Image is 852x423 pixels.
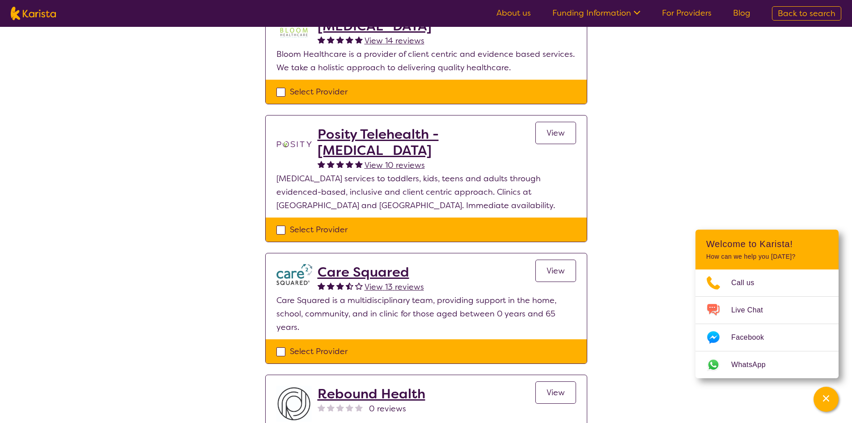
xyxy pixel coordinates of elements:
[346,36,353,43] img: fullstar
[552,8,640,18] a: Funding Information
[318,282,325,290] img: fullstar
[369,402,406,415] span: 0 reviews
[318,160,325,168] img: fullstar
[365,158,425,172] a: View 10 reviews
[535,381,576,404] a: View
[695,230,839,378] div: Channel Menu
[318,36,325,43] img: fullstar
[695,269,839,378] ul: Choose channel
[276,47,576,74] p: Bloom Healthcare is a provider of client centric and evidence based services. We take a holistic ...
[547,387,565,398] span: View
[336,36,344,43] img: fullstar
[814,387,839,412] button: Channel Menu
[355,282,363,290] img: emptystar
[318,404,325,411] img: nonereviewstar
[772,6,841,21] a: Back to search
[327,160,335,168] img: fullstar
[276,386,312,422] img: rxkteuhcqbdse66bf60d.jpg
[365,282,424,292] span: View 13 reviews
[695,351,839,378] a: Web link opens in a new tab.
[327,282,335,290] img: fullstar
[547,265,565,276] span: View
[355,160,363,168] img: fullstar
[327,404,335,411] img: nonereviewstar
[276,264,312,285] img: watfhvlxxexrmzu5ckj6.png
[365,280,424,294] a: View 13 reviews
[336,282,344,290] img: fullstar
[706,253,828,261] p: How can we help you [DATE]?
[662,8,712,18] a: For Providers
[355,404,363,411] img: nonereviewstar
[318,264,424,280] a: Care Squared
[706,239,828,249] h2: Welcome to Karista!
[535,260,576,282] a: View
[318,126,535,158] a: Posity Telehealth - [MEDICAL_DATA]
[778,8,835,19] span: Back to search
[336,404,344,411] img: nonereviewstar
[346,160,353,168] img: fullstar
[11,7,56,20] img: Karista logo
[276,172,576,212] p: [MEDICAL_DATA] services to toddlers, kids, teens and adults through evidenced-based, inclusive an...
[318,386,425,402] a: Rebound Health
[365,34,424,47] a: View 14 reviews
[547,128,565,138] span: View
[346,404,353,411] img: nonereviewstar
[276,126,312,162] img: t1bslo80pcylnzwjhndq.png
[365,160,425,171] span: View 10 reviews
[365,35,424,46] span: View 14 reviews
[733,8,750,18] a: Blog
[731,303,774,317] span: Live Chat
[318,2,535,34] a: Bloom Healthcare - [MEDICAL_DATA]
[731,276,765,290] span: Call us
[336,160,344,168] img: fullstar
[355,36,363,43] img: fullstar
[346,282,353,290] img: halfstar
[535,122,576,144] a: View
[327,36,335,43] img: fullstar
[731,358,776,372] span: WhatsApp
[496,8,531,18] a: About us
[731,331,775,344] span: Facebook
[276,294,576,334] p: Care Squared is a multidisciplinary team, providing support in the home, school, community, and i...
